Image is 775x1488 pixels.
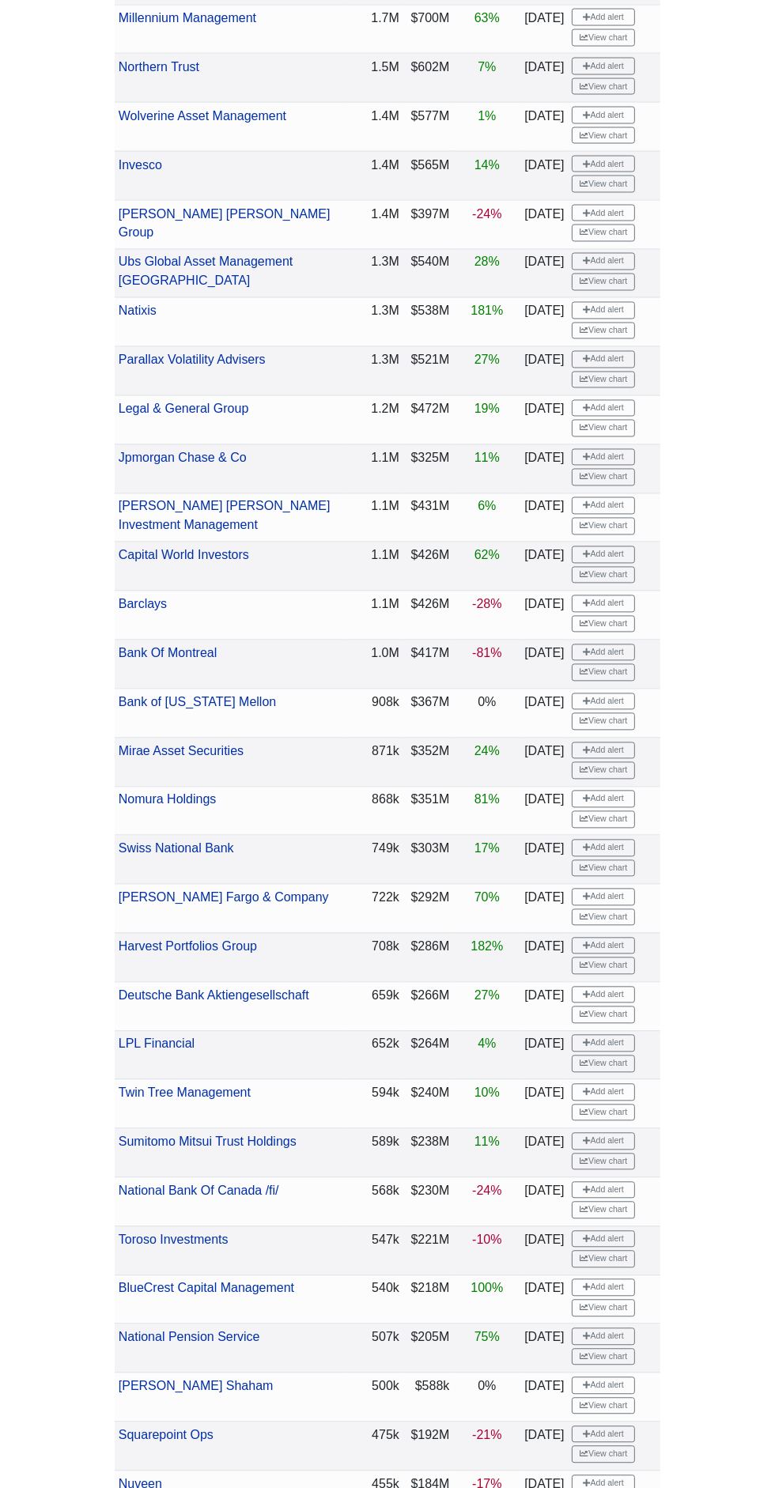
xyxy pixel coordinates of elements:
button: Add alert [572,1328,635,1346]
td: [DATE] [520,640,568,689]
td: $367M [403,689,454,738]
button: Add alert [572,9,635,26]
a: View chart [572,1300,635,1317]
span: -21% [472,1429,501,1442]
a: Northern Trust [119,60,199,74]
a: [PERSON_NAME] Shaham [119,1380,274,1393]
span: 182% [471,940,503,954]
span: -24% [472,1184,501,1198]
td: 1.1M [347,542,403,591]
button: Add alert [572,938,635,955]
button: Add alert [572,742,635,760]
td: $577M [403,103,454,152]
td: 547k [347,1226,403,1275]
td: [DATE] [520,1129,568,1178]
td: [DATE] [520,5,568,54]
span: 181% [471,304,503,318]
a: Natixis [119,304,157,318]
td: $417M [403,640,454,689]
a: View chart [572,811,635,829]
td: $192M [403,1422,454,1471]
td: 594k [347,1080,403,1129]
button: Add alert [572,840,635,857]
td: 1.3M [347,249,403,298]
button: Add alert [572,987,635,1004]
td: $538M [403,298,454,347]
td: [DATE] [520,1422,568,1471]
td: [DATE] [520,542,568,591]
a: Parallax Volatility Advisers [119,353,266,367]
a: View chart [572,1251,635,1268]
span: 17% [474,842,500,855]
span: 6% [478,500,496,513]
td: 500k [347,1373,403,1422]
td: [DATE] [520,1226,568,1275]
a: View chart [572,664,635,682]
span: 27% [474,989,500,1003]
a: Mirae Asset Securities [119,745,244,758]
td: $602M [403,54,454,103]
a: Invesco [119,158,162,172]
button: Add alert [572,1084,635,1101]
td: [DATE] [520,396,568,445]
button: Add alert [572,449,635,466]
td: 1.7M [347,5,403,54]
a: Swiss National Bank [119,842,234,855]
td: [DATE] [520,1031,568,1080]
span: 70% [474,891,500,905]
span: 11% [474,451,500,465]
a: View chart [572,127,635,145]
td: [DATE] [520,787,568,836]
td: $351M [403,787,454,836]
button: Add alert [572,253,635,270]
button: Add alert [572,1182,635,1199]
td: 1.4M [347,151,403,200]
a: View chart [572,372,635,389]
td: $240M [403,1080,454,1129]
a: View chart [572,420,635,437]
td: $431M [403,493,454,542]
td: [DATE] [520,200,568,249]
button: Add alert [572,1231,635,1248]
a: View chart [572,1105,635,1122]
button: Add alert [572,595,635,613]
a: View chart [572,78,635,96]
a: Nomura Holdings [119,793,217,806]
a: Legal & General Group [119,402,249,416]
a: View chart [572,909,635,927]
a: Capital World Investors [119,549,249,562]
td: $230M [403,1178,454,1227]
span: 7% [478,60,496,74]
a: View chart [572,274,635,291]
a: National Pension Service [119,1331,260,1344]
button: Add alert [572,791,635,808]
a: View chart [572,957,635,975]
button: Add alert [572,497,635,515]
td: 1.1M [347,444,403,493]
a: Ubs Global Asset Management [GEOGRAPHIC_DATA] [119,255,293,288]
td: [DATE] [520,982,568,1031]
td: $426M [403,591,454,640]
td: [DATE] [520,493,568,542]
a: Sumitomo Mitsui Trust Holdings [119,1135,297,1149]
span: 81% [474,793,500,806]
button: Add alert [572,1377,635,1395]
td: 507k [347,1324,403,1373]
td: $221M [403,1226,454,1275]
td: 568k [347,1178,403,1227]
td: [DATE] [520,1324,568,1373]
span: 0% [478,1380,496,1393]
td: 1.5M [347,54,403,103]
td: $286M [403,933,454,982]
span: 28% [474,255,500,269]
a: View chart [572,29,635,47]
td: $540M [403,249,454,298]
a: LPL Financial [119,1037,195,1051]
td: $325M [403,444,454,493]
span: 0% [478,696,496,709]
td: $292M [403,885,454,934]
a: BlueCrest Capital Management [119,1282,294,1295]
a: View chart [572,1154,635,1171]
button: Add alert [572,889,635,906]
a: [PERSON_NAME] Fargo & Company [119,891,329,905]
